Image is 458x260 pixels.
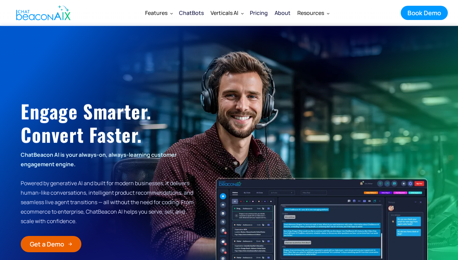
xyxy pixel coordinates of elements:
[170,12,173,15] img: Dropdown
[30,240,64,248] div: Get a Demo
[179,8,204,18] div: ChatBots
[142,5,176,21] div: Features
[21,151,177,168] strong: ChatBeacon AI is your always-on, always-learning customer engagement engine.
[21,150,196,226] p: Powered by generative AI and built for modern businesses, it delivers human-like conversations, i...
[11,1,74,25] a: home
[327,12,330,15] img: Dropdown
[250,8,268,18] div: Pricing
[401,6,448,20] a: Book Demo
[21,97,166,172] strong: Engage Smarter. Convert Faster. Scale Effortlessly.
[207,5,246,21] div: Verticals AI
[176,4,207,22] a: ChatBots
[211,8,238,18] div: Verticals AI
[407,8,441,17] div: Book Demo
[21,236,81,252] a: Get a Demo
[241,12,244,15] img: Dropdown
[294,5,332,21] div: Resources
[275,8,291,18] div: About
[68,242,72,246] img: Arrow
[271,4,294,22] a: About
[297,8,324,18] div: Resources
[145,8,167,18] div: Features
[246,4,271,22] a: Pricing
